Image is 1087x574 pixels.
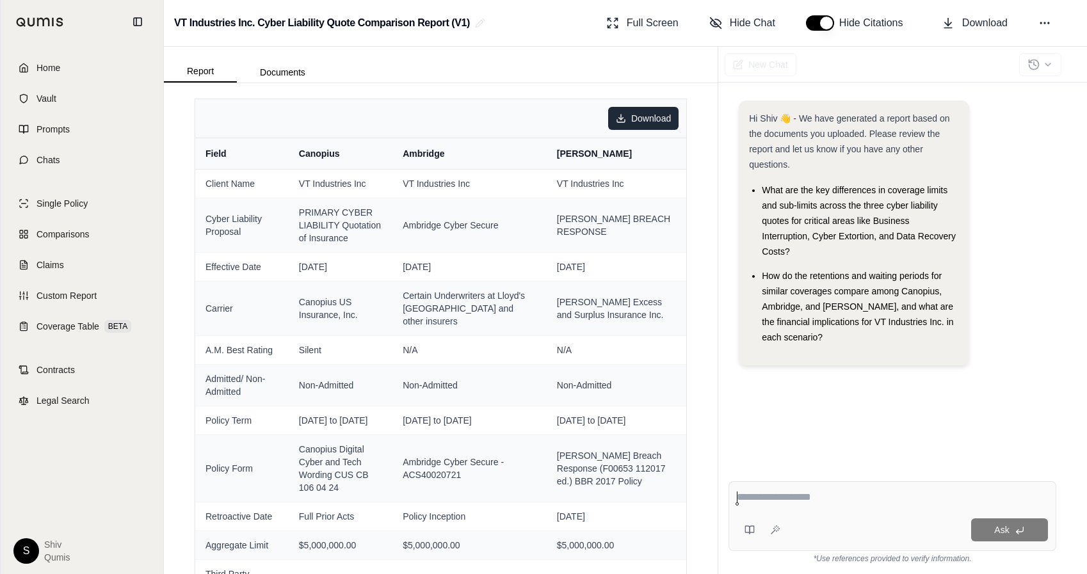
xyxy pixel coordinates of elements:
span: [DATE] [299,260,382,273]
span: Qumis [44,551,70,564]
span: Ambridge Cyber Secure [403,219,536,232]
span: Non-Admitted [299,379,382,392]
span: Admitted/ Non-Admitted [205,372,278,398]
span: How do the retentions and waiting periods for similar coverages compare among Canopius, Ambridge,... [762,271,953,342]
span: Claims [36,259,64,271]
a: Vault [8,84,156,113]
span: [PERSON_NAME] Excess and Surplus Insurance Inc. [557,296,676,321]
span: Ambridge Cyber Secure - ACS40020721 [403,456,536,481]
span: What are the key differences in coverage limits and sub-limits across the three cyber liability q... [762,185,956,257]
a: Legal Search [8,387,156,415]
th: Canopius [289,138,392,169]
button: Full Screen [601,10,684,36]
span: Policy Term [205,414,278,427]
span: VT Industries Inc [403,177,536,190]
span: [PERSON_NAME] Breach Response (F00653 112017 ed.) BBR 2017 Policy [557,449,676,488]
span: Cyber Liability Proposal [205,212,278,238]
span: $5,000,000.00 [299,539,382,552]
span: [DATE] [557,510,676,523]
button: Ask [971,518,1048,541]
span: [DATE] to [DATE] [557,414,676,427]
th: Field [195,138,289,169]
div: S [13,538,39,564]
span: Hide Chat [730,15,775,31]
span: Vault [36,92,56,105]
span: [DATE] [557,260,676,273]
th: Ambridge [392,138,547,169]
button: Report [164,61,237,83]
span: [DATE] to [DATE] [403,414,536,427]
span: Retroactive Date [205,510,278,523]
span: Certain Underwriters at Lloyd's [GEOGRAPHIC_DATA] and other insurers [403,289,536,328]
span: [PERSON_NAME] BREACH RESPONSE [557,212,676,238]
span: Hi Shiv 👋 - We have generated a report based on the documents you uploaded. Please review the rep... [749,113,949,170]
span: Full Prior Acts [299,510,382,523]
span: BETA [104,320,131,333]
span: Silent [299,344,382,356]
span: Carrier [205,302,278,315]
span: PRIMARY CYBER LIABILITY Quotation of Insurance [299,206,382,244]
th: [PERSON_NAME] [547,138,686,169]
span: $5,000,000.00 [403,539,536,552]
button: Download [937,10,1013,36]
img: Qumis Logo [16,17,64,27]
span: Comparisons [36,228,89,241]
span: Chats [36,154,60,166]
span: Download [962,15,1008,31]
a: Prompts [8,115,156,143]
span: Ask [994,525,1009,535]
span: Canopius US Insurance, Inc. [299,296,382,321]
span: VT Industries Inc [299,177,382,190]
span: Non-Admitted [557,379,676,392]
span: Legal Search [36,394,90,407]
span: Policy Form [205,462,278,475]
span: Prompts [36,123,70,136]
button: Download [608,107,679,130]
div: *Use references provided to verify information. [729,551,1056,564]
span: Canopius Digital Cyber and Tech Wording CUS CB 106 04 24 [299,443,382,494]
span: Home [36,61,60,74]
a: Custom Report [8,282,156,310]
span: N/A [403,344,536,356]
button: Collapse sidebar [127,12,148,32]
a: Home [8,54,156,82]
span: [DATE] [403,260,536,273]
button: Hide Chat [704,10,780,36]
span: Shiv [44,538,70,551]
span: Coverage Table [36,320,99,333]
span: Single Policy [36,197,88,210]
h2: VT Industries Inc. Cyber Liability Quote Comparison Report (V1) [174,12,470,35]
a: Contracts [8,356,156,384]
span: Contracts [36,363,75,376]
span: Hide Citations [839,15,911,31]
span: Effective Date [205,260,278,273]
a: Comparisons [8,220,156,248]
a: Coverage TableBETA [8,312,156,340]
a: Claims [8,251,156,279]
span: VT Industries Inc [557,177,676,190]
span: A.M. Best Rating [205,344,278,356]
span: Custom Report [36,289,97,302]
span: Full Screen [627,15,679,31]
span: Policy Inception [403,510,536,523]
span: Aggregate Limit [205,539,278,552]
span: $5,000,000.00 [557,539,676,552]
a: Chats [8,146,156,174]
span: [DATE] to [DATE] [299,414,382,427]
a: Single Policy [8,189,156,218]
span: Non-Admitted [403,379,536,392]
span: N/A [557,344,676,356]
button: Documents [237,62,328,83]
span: Client Name [205,177,278,190]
